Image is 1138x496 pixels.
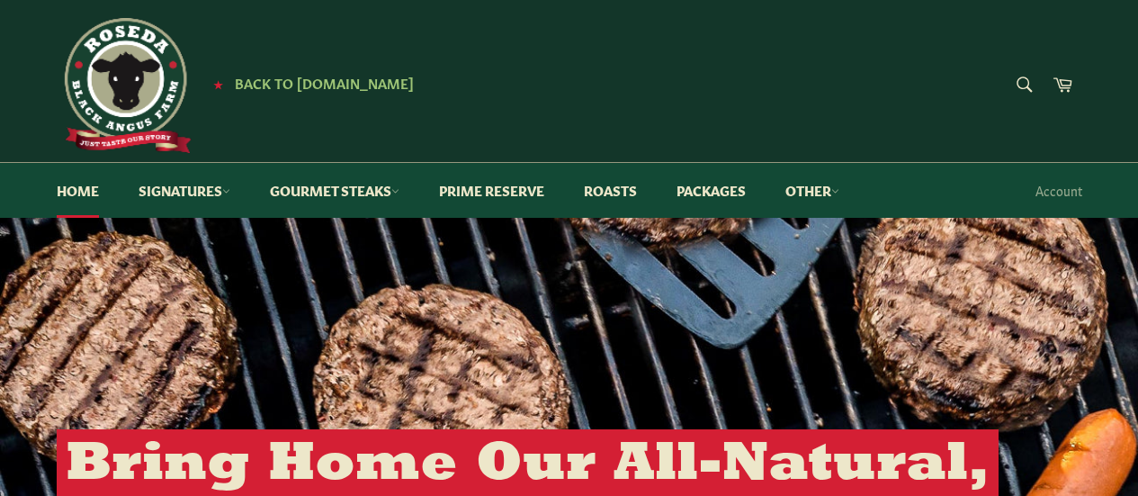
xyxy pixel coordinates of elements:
a: Account [1026,164,1091,217]
span: Back to [DOMAIN_NAME] [235,73,414,92]
a: Home [39,163,117,218]
a: Packages [659,163,764,218]
img: Roseda Beef [57,18,192,153]
a: Signatures [121,163,248,218]
span: ★ [213,77,223,91]
a: Other [767,163,857,218]
a: Roasts [566,163,655,218]
a: Prime Reserve [421,163,562,218]
a: ★ Back to [DOMAIN_NAME] [204,77,414,91]
a: Gourmet Steaks [252,163,417,218]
